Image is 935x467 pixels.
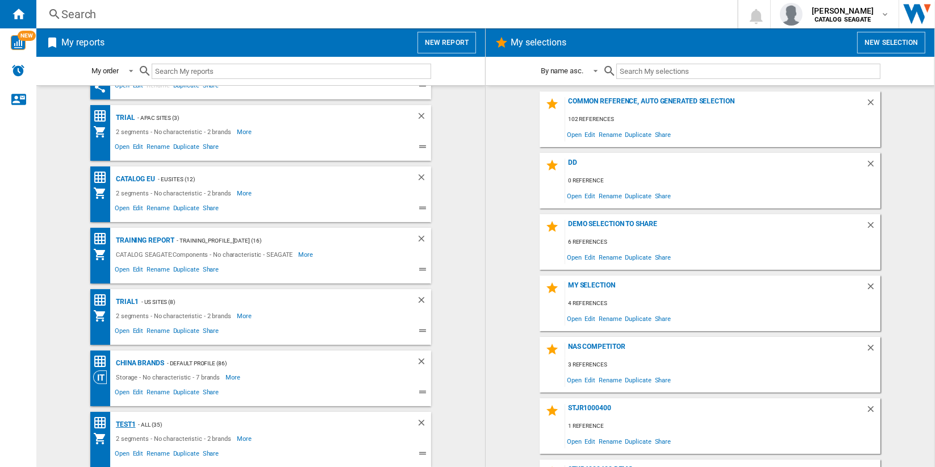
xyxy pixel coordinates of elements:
span: Rename [145,326,171,339]
span: Rename [597,188,623,203]
div: Price Matrix [93,109,113,123]
h2: My selections [508,32,569,53]
span: Open [565,127,583,142]
span: Share [201,80,221,94]
span: Open [113,387,131,401]
span: Edit [583,127,598,142]
div: Delete [416,295,431,309]
span: More [237,432,253,445]
div: Delete [866,97,880,112]
div: 3 references [565,358,880,372]
span: Edit [131,326,145,339]
span: Edit [131,80,145,94]
span: Duplicate [172,448,201,462]
ng-md-icon: This report has been shared with you [93,80,107,94]
div: 2 segments - No characteristic - 2 brands [113,125,237,139]
span: Duplicate [172,387,201,401]
span: Share [201,141,221,155]
div: Delete [416,172,431,186]
div: Price Matrix [93,355,113,369]
div: Common reference, auto generated selection [565,97,866,112]
div: Price Matrix [93,293,113,307]
div: China Brands [113,356,164,370]
div: trial1 [113,295,139,309]
div: My order [91,66,119,75]
img: wise-card.svg [11,35,26,50]
div: dd [565,159,866,174]
div: My Assortment [93,186,113,200]
div: Category View [93,370,113,384]
div: My selection [565,281,866,297]
span: Duplicate [172,141,201,155]
span: Open [113,203,131,216]
div: CATALOG SEAGATE:Components - No characteristic - SEAGATE [113,248,298,261]
span: More [237,309,253,323]
div: 102 references [565,112,880,127]
span: Edit [131,387,145,401]
div: Price Matrix [93,170,113,185]
span: Edit [131,264,145,278]
span: Share [201,203,221,216]
span: Share [201,387,221,401]
span: Open [113,80,131,94]
div: test1 [113,418,136,432]
span: Share [653,127,673,142]
span: Duplicate [624,249,653,265]
span: [PERSON_NAME] [812,5,874,16]
span: Edit [131,448,145,462]
span: Open [113,326,131,339]
div: - APAC Sites (3) [135,111,394,125]
div: 2 segments - No characteristic - 2 brands [113,309,237,323]
span: Duplicate [624,433,653,449]
span: Share [653,311,673,326]
span: Duplicate [172,326,201,339]
span: Open [113,141,131,155]
div: My Assortment [93,432,113,445]
span: Rename [597,127,623,142]
span: Edit [583,311,598,326]
div: 2 segments - No characteristic - 2 brands [113,186,237,200]
span: Share [653,249,673,265]
div: Delete [416,356,431,370]
span: Share [201,264,221,278]
span: Rename [597,249,623,265]
div: Price Matrix [93,232,113,246]
div: Training Report [113,233,174,248]
div: 2 segments - No characteristic - 2 brands [113,432,237,445]
span: More [237,186,253,200]
input: Search My selections [616,64,880,79]
span: Share [653,188,673,203]
img: profile.jpg [780,3,803,26]
div: STJR1000400 [565,404,866,419]
span: Share [201,326,221,339]
span: Open [565,249,583,265]
span: Open [565,188,583,203]
img: alerts-logo.svg [11,64,25,77]
span: Share [201,448,221,462]
span: Duplicate [624,311,653,326]
div: - EU Sites (12) [155,172,394,186]
span: Rename [145,80,171,94]
div: Storage - No characteristic - 7 brands [113,370,226,384]
span: Rename [597,311,623,326]
span: Rename [145,387,171,401]
b: CATALOG SEAGATE [815,16,871,23]
div: Delete [416,233,431,248]
span: NEW [18,31,36,41]
span: Share [653,433,673,449]
button: New report [418,32,476,53]
div: Price Matrix [93,416,113,430]
div: Delete [866,220,880,235]
span: More [237,125,253,139]
div: My Assortment [93,309,113,323]
div: - Training_Profile_[DATE] (16) [174,233,394,248]
span: Rename [145,264,171,278]
div: Search [61,6,708,22]
button: New selection [857,32,925,53]
div: My Assortment [93,125,113,139]
span: Edit [583,433,598,449]
span: Duplicate [172,80,201,94]
span: Edit [583,372,598,387]
span: Duplicate [624,127,653,142]
div: Delete [866,281,880,297]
